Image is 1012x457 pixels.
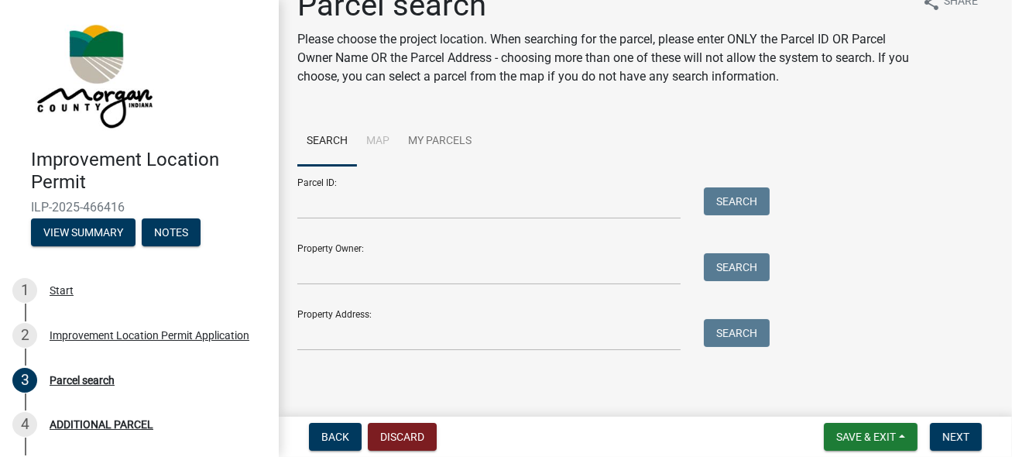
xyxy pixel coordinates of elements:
span: ILP-2025-466416 [31,200,248,215]
wm-modal-confirm: Summary [31,227,136,239]
div: 4 [12,412,37,437]
h4: Improvement Location Permit [31,149,266,194]
button: View Summary [31,218,136,246]
div: 2 [12,323,37,348]
a: My Parcels [399,117,481,167]
button: Search [704,319,770,347]
button: Back [309,423,362,451]
div: Improvement Location Permit Application [50,330,249,341]
p: Please choose the project location. When searching for the parcel, please enter ONLY the Parcel I... [297,30,910,86]
button: Search [704,253,770,281]
wm-modal-confirm: Notes [142,227,201,239]
div: Start [50,285,74,296]
div: 1 [12,278,37,303]
button: Discard [368,423,437,451]
span: Next [942,431,969,443]
div: ADDITIONAL PARCEL [50,419,153,430]
div: Parcel search [50,375,115,386]
button: Notes [142,218,201,246]
a: Search [297,117,357,167]
button: Search [704,187,770,215]
img: Morgan County, Indiana [31,16,156,132]
span: Back [321,431,349,443]
div: 3 [12,368,37,393]
button: Save & Exit [824,423,918,451]
span: Save & Exit [836,431,896,443]
button: Next [930,423,982,451]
